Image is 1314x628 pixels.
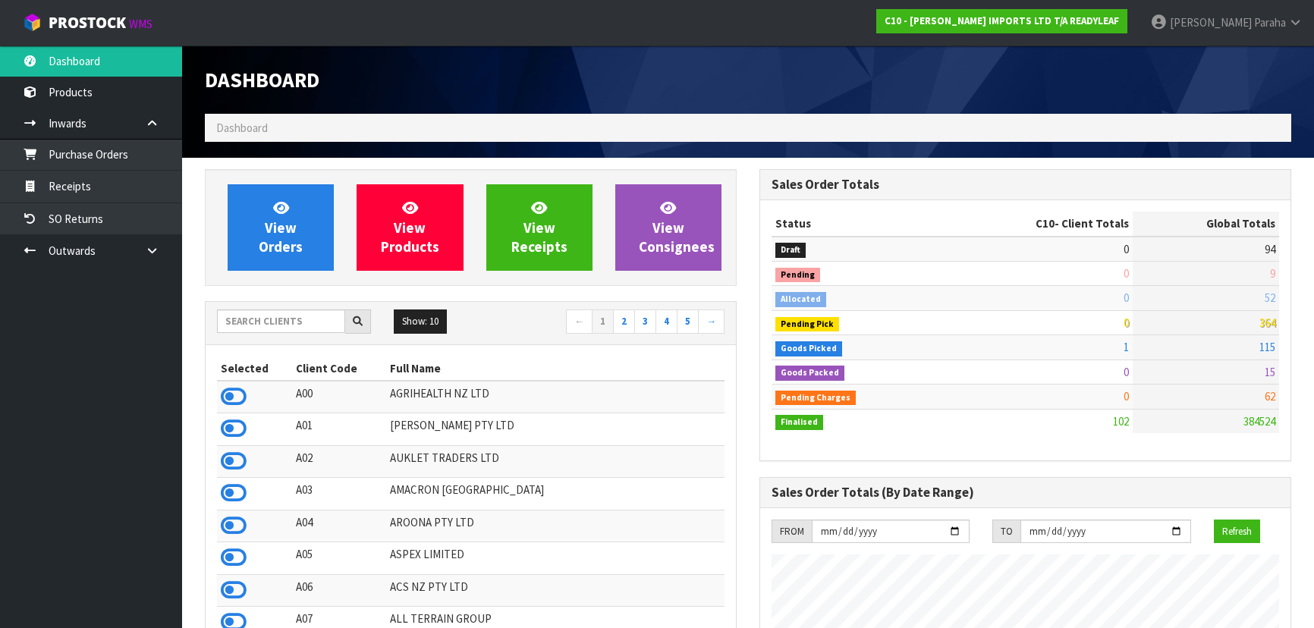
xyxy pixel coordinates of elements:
span: Allocated [775,292,826,307]
a: → [698,309,725,334]
td: A06 [292,574,386,606]
span: Draft [775,243,806,258]
span: 364 [1259,316,1275,330]
h3: Sales Order Totals (By Date Range) [772,485,1279,500]
span: Dashboard [205,67,319,93]
span: 0 [1124,365,1129,379]
span: 94 [1265,242,1275,256]
a: C10 - [PERSON_NAME] IMPORTS LTD T/A READYLEAF [876,9,1127,33]
span: 0 [1124,290,1129,305]
td: ACS NZ PTY LTD [386,574,725,606]
td: AROONA PTY LTD [386,510,725,542]
button: Refresh [1214,520,1260,544]
button: Show: 10 [394,309,447,334]
span: Finalised [775,415,823,430]
a: 4 [655,309,677,334]
span: 0 [1124,389,1129,403]
a: ViewReceipts [486,184,593,271]
span: 102 [1113,414,1129,429]
td: A00 [292,381,386,413]
div: TO [992,520,1020,544]
nav: Page navigation [483,309,725,336]
span: [PERSON_NAME] [1170,15,1252,30]
a: ViewProducts [357,184,463,271]
td: A02 [292,445,386,477]
small: WMS [129,17,152,31]
td: A04 [292,510,386,542]
span: View Consignees [639,199,715,256]
span: ProStock [49,13,126,33]
h3: Sales Order Totals [772,177,1279,192]
td: A01 [292,413,386,445]
span: View Products [381,199,439,256]
span: 52 [1265,290,1275,305]
span: 0 [1124,316,1129,330]
span: 15 [1265,365,1275,379]
span: Pending Pick [775,317,839,332]
a: 1 [592,309,614,334]
span: 1 [1124,340,1129,354]
span: Pending Charges [775,391,856,406]
span: 384524 [1243,414,1275,429]
span: 62 [1265,389,1275,403]
th: Full Name [386,356,725,381]
th: - Client Totals [939,212,1133,236]
th: Selected [217,356,292,381]
span: C10 [1036,216,1055,231]
span: 9 [1270,266,1275,281]
th: Global Totals [1133,212,1279,236]
td: AUKLET TRADERS LTD [386,445,725,477]
input: Search clients [217,309,345,333]
span: Goods Packed [775,366,844,381]
td: [PERSON_NAME] PTY LTD [386,413,725,445]
span: Dashboard [216,121,268,135]
th: Client Code [292,356,386,381]
span: 115 [1259,340,1275,354]
a: ViewConsignees [615,184,721,271]
td: A03 [292,478,386,510]
strong: C10 - [PERSON_NAME] IMPORTS LTD T/A READYLEAF [885,14,1119,27]
div: FROM [772,520,812,544]
td: AGRIHEALTH NZ LTD [386,381,725,413]
span: Paraha [1254,15,1286,30]
a: ← [566,309,593,334]
span: 0 [1124,242,1129,256]
td: ASPEX LIMITED [386,542,725,574]
img: cube-alt.png [23,13,42,32]
span: Goods Picked [775,341,842,356]
th: Status [772,212,939,236]
a: 2 [613,309,635,334]
span: 0 [1124,266,1129,281]
a: 5 [677,309,699,334]
span: View Orders [259,199,303,256]
td: A05 [292,542,386,574]
span: Pending [775,268,820,283]
td: AMACRON [GEOGRAPHIC_DATA] [386,478,725,510]
a: 3 [634,309,656,334]
a: ViewOrders [228,184,334,271]
span: View Receipts [511,199,567,256]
